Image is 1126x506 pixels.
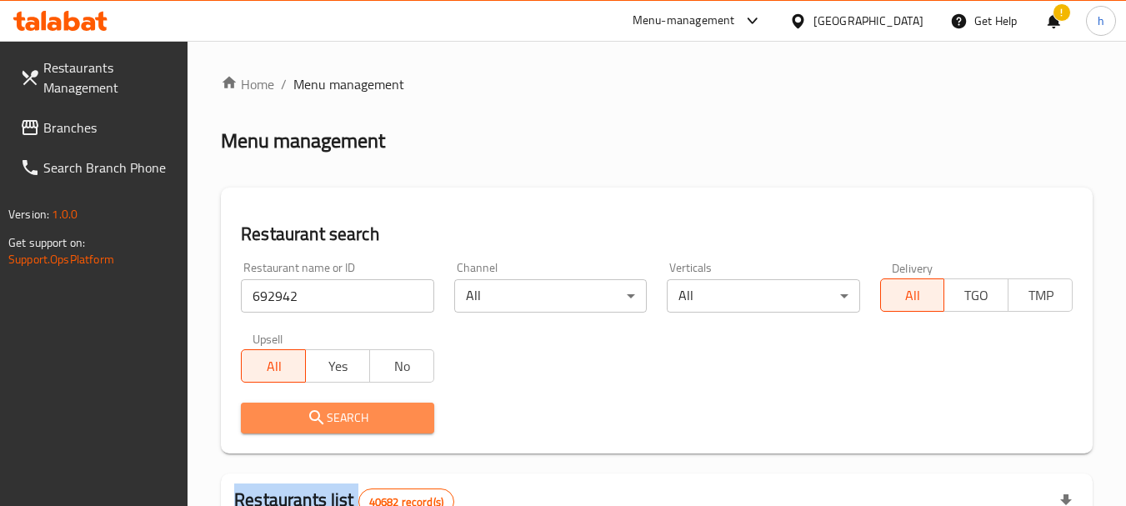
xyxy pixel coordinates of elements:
button: No [369,349,434,383]
a: Support.OpsPlatform [8,248,114,270]
span: Search [254,408,420,428]
div: Menu-management [633,11,735,31]
a: Branches [7,108,188,148]
button: TMP [1008,278,1073,312]
span: h [1098,12,1104,30]
nav: breadcrumb [221,74,1093,94]
a: Restaurants Management [7,48,188,108]
button: Search [241,403,433,433]
span: TMP [1015,283,1066,308]
button: TGO [943,278,1008,312]
a: Search Branch Phone [7,148,188,188]
span: All [888,283,938,308]
button: Yes [305,349,370,383]
li: / [281,74,287,94]
label: Upsell [253,333,283,344]
span: Restaurants Management [43,58,175,98]
div: [GEOGRAPHIC_DATA] [813,12,923,30]
label: Delivery [892,262,933,273]
div: All [454,279,647,313]
span: No [377,354,428,378]
button: All [241,349,306,383]
span: All [248,354,299,378]
a: Home [221,74,274,94]
div: All [667,279,859,313]
span: Menu management [293,74,404,94]
span: Yes [313,354,363,378]
h2: Menu management [221,128,385,154]
span: Version: [8,203,49,225]
span: 1.0.0 [52,203,78,225]
input: Search for restaurant name or ID.. [241,279,433,313]
span: TGO [951,283,1002,308]
button: All [880,278,945,312]
span: Search Branch Phone [43,158,175,178]
span: Branches [43,118,175,138]
h2: Restaurant search [241,222,1073,247]
span: Get support on: [8,232,85,253]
